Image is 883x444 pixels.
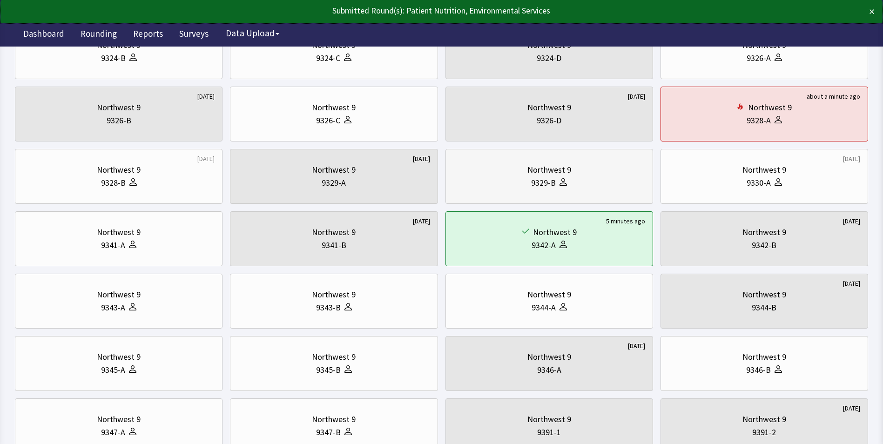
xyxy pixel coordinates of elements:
[807,92,860,101] div: about a minute ago
[316,114,340,127] div: 9326-C
[533,226,577,239] div: Northwest 9
[537,426,561,439] div: 9391-1
[97,413,141,426] div: Northwest 9
[531,176,556,189] div: 9329-B
[752,426,776,439] div: 9391-2
[747,52,771,65] div: 9326-A
[312,163,356,176] div: Northwest 9
[527,288,571,301] div: Northwest 9
[413,216,430,226] div: [DATE]
[843,216,860,226] div: [DATE]
[312,350,356,363] div: Northwest 9
[413,154,430,163] div: [DATE]
[16,23,71,47] a: Dashboard
[316,363,341,377] div: 9345-B
[97,163,141,176] div: Northwest 9
[606,216,645,226] div: 5 minutes ago
[527,101,571,114] div: Northwest 9
[537,52,561,65] div: 9324-D
[527,163,571,176] div: Northwest 9
[312,288,356,301] div: Northwest 9
[752,301,776,314] div: 9344-B
[316,301,341,314] div: 9343-B
[97,101,141,114] div: Northwest 9
[747,114,771,127] div: 9328-A
[322,239,346,252] div: 9341-B
[197,92,215,101] div: [DATE]
[101,301,125,314] div: 9343-A
[742,413,786,426] div: Northwest 9
[220,25,285,42] button: Data Upload
[312,101,356,114] div: Northwest 9
[316,426,341,439] div: 9347-B
[101,176,126,189] div: 9328-B
[316,52,340,65] div: 9324-C
[869,4,875,19] button: ×
[532,239,556,252] div: 9342-A
[107,114,131,127] div: 9326-B
[742,288,786,301] div: Northwest 9
[101,363,125,377] div: 9345-A
[197,154,215,163] div: [DATE]
[101,52,126,65] div: 9324-B
[8,4,788,17] div: Submitted Round(s): Patient Nutrition, Environmental Services
[628,92,645,101] div: [DATE]
[172,23,216,47] a: Surveys
[742,350,786,363] div: Northwest 9
[843,154,860,163] div: [DATE]
[742,163,786,176] div: Northwest 9
[748,101,792,114] div: Northwest 9
[747,176,771,189] div: 9330-A
[74,23,124,47] a: Rounding
[537,114,561,127] div: 9326-D
[527,413,571,426] div: Northwest 9
[322,176,346,189] div: 9329-A
[97,288,141,301] div: Northwest 9
[532,301,556,314] div: 9344-A
[312,226,356,239] div: Northwest 9
[527,350,571,363] div: Northwest 9
[752,239,776,252] div: 9342-B
[537,363,561,377] div: 9346-A
[126,23,170,47] a: Reports
[97,226,141,239] div: Northwest 9
[97,350,141,363] div: Northwest 9
[746,363,771,377] div: 9346-B
[843,404,860,413] div: [DATE]
[628,341,645,350] div: [DATE]
[742,226,786,239] div: Northwest 9
[101,239,125,252] div: 9341-A
[843,279,860,288] div: [DATE]
[101,426,125,439] div: 9347-A
[312,413,356,426] div: Northwest 9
